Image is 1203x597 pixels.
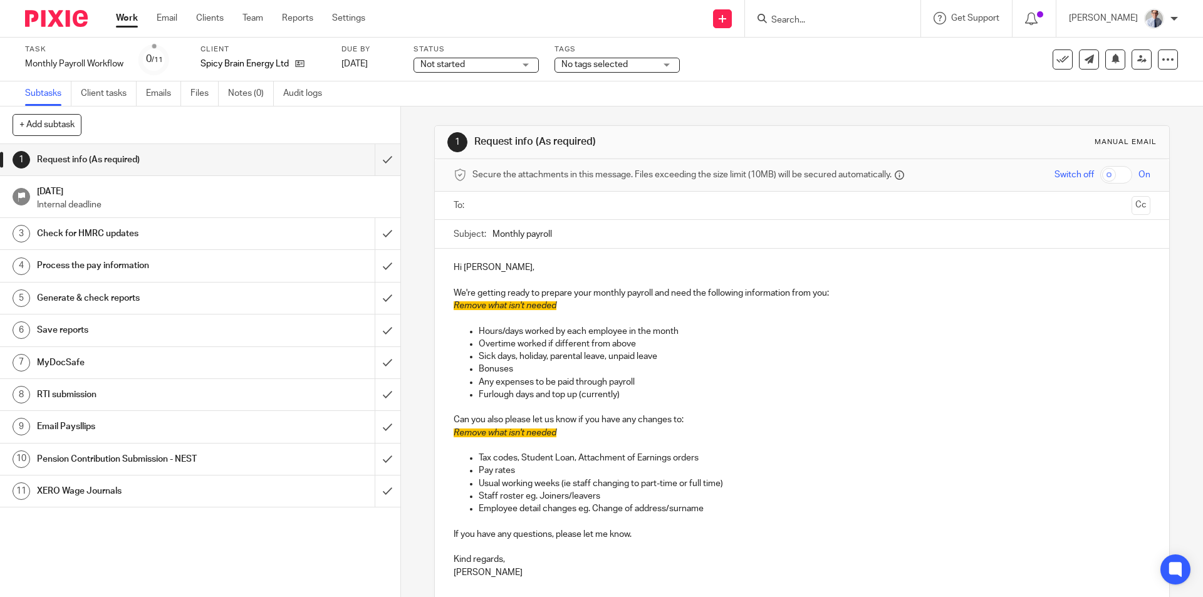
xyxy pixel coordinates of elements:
[37,182,388,198] h1: [DATE]
[37,482,254,501] h1: XERO Wage Journals
[454,413,1150,426] p: Can you also please let us know if you have any changes to:
[454,287,1150,299] p: We're getting ready to prepare your monthly payroll and need the following information from you:
[37,450,254,469] h1: Pension Contribution Submission - NEST
[1095,137,1157,147] div: Manual email
[472,169,892,181] span: Secure the attachments in this message. Files exceeding the size limit (10MB) will be secured aut...
[561,60,628,69] span: No tags selected
[479,376,1150,388] p: Any expenses to be paid through payroll
[454,528,1150,541] p: If you have any questions, please let me know.
[479,452,1150,464] p: Tax codes, Student Loan, Attachment of Earnings orders
[37,256,254,275] h1: Process the pay information
[454,553,1150,566] p: Kind regards,
[479,325,1150,338] p: Hours/days worked by each employee in the month
[454,228,486,241] label: Subject:
[81,81,137,106] a: Client tasks
[13,257,30,275] div: 4
[13,354,30,371] div: 7
[454,428,556,437] span: Remove what isn't needed
[479,388,1150,401] p: Furlough days and top up (currently)
[190,81,219,106] a: Files
[37,353,254,372] h1: MyDocSafe
[13,289,30,307] div: 5
[13,321,30,339] div: 6
[282,12,313,24] a: Reports
[13,114,81,135] button: + Add subtask
[479,338,1150,350] p: Overtime worked if different from above
[454,261,1150,274] p: Hi [PERSON_NAME],
[25,58,123,70] div: Monthly Payroll Workflow
[13,450,30,468] div: 10
[341,60,368,68] span: [DATE]
[25,81,71,106] a: Subtasks
[1055,169,1094,181] span: Switch off
[454,566,1150,579] p: [PERSON_NAME]
[242,12,263,24] a: Team
[152,56,163,63] small: /11
[341,44,398,55] label: Due by
[37,224,254,243] h1: Check for HMRC updates
[13,482,30,500] div: 11
[25,44,123,55] label: Task
[13,418,30,435] div: 9
[37,417,254,436] h1: Email Paysllips
[951,14,999,23] span: Get Support
[479,502,1150,515] p: Employee detail changes eg. Change of address/surname
[13,225,30,242] div: 3
[1132,196,1150,215] button: Cc
[1144,9,1164,29] img: IMG_9924.jpg
[13,151,30,169] div: 1
[200,58,289,70] p: Spicy Brain Energy Ltd
[157,12,177,24] a: Email
[454,199,467,212] label: To:
[479,477,1150,490] p: Usual working weeks (ie staff changing to part-time or full time)
[13,386,30,403] div: 8
[447,132,467,152] div: 1
[37,321,254,340] h1: Save reports
[283,81,331,106] a: Audit logs
[146,81,181,106] a: Emails
[37,150,254,169] h1: Request info (As required)
[37,289,254,308] h1: Generate & check reports
[332,12,365,24] a: Settings
[479,363,1150,375] p: Bonuses
[414,44,539,55] label: Status
[1138,169,1150,181] span: On
[479,350,1150,363] p: Sick days, holiday, parental leave, unpaid leave
[479,490,1150,502] p: Staff roster eg. Joiners/leavers
[228,81,274,106] a: Notes (0)
[146,52,163,66] div: 0
[479,464,1150,477] p: Pay rates
[474,135,829,148] h1: Request info (As required)
[454,301,556,310] span: Remove what isn't needed
[420,60,465,69] span: Not started
[1069,12,1138,24] p: [PERSON_NAME]
[116,12,138,24] a: Work
[196,12,224,24] a: Clients
[555,44,680,55] label: Tags
[37,385,254,404] h1: RTI submission
[200,44,326,55] label: Client
[37,199,388,211] p: Internal deadline
[770,15,883,26] input: Search
[25,10,88,27] img: Pixie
